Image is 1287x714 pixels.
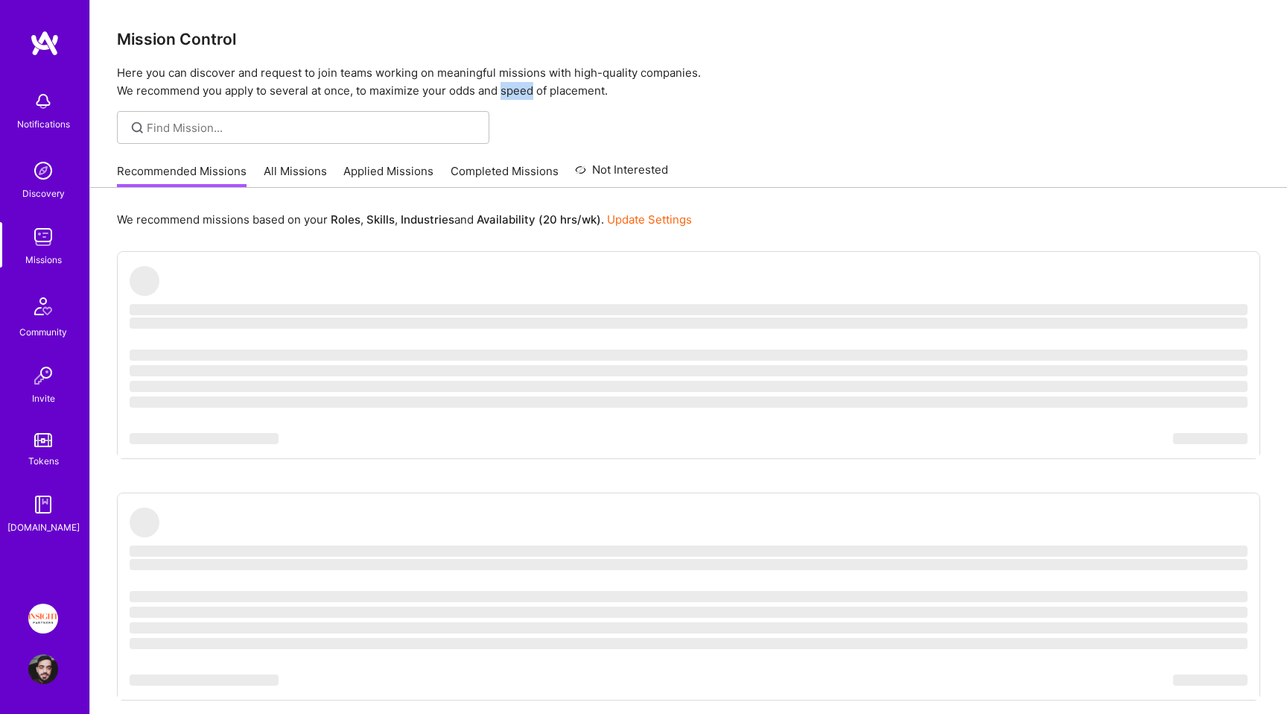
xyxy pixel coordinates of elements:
[17,116,70,132] div: Notifications
[343,163,433,188] a: Applied Missions
[34,433,52,447] img: tokens
[477,212,601,227] b: Availability (20 hrs/wk)
[30,30,60,57] img: logo
[607,212,692,227] a: Update Settings
[28,86,58,116] img: bell
[366,212,395,227] b: Skills
[451,163,559,188] a: Completed Missions
[28,156,58,186] img: discovery
[117,163,247,188] a: Recommended Missions
[28,361,58,391] img: Invite
[575,161,668,188] a: Not Interested
[22,186,65,201] div: Discovery
[117,64,1260,100] p: Here you can discover and request to join teams working on meaningful missions with high-quality ...
[401,212,454,227] b: Industries
[25,654,62,684] a: User Avatar
[28,604,58,634] img: Insight Partners: Data & AI - Sourcing
[28,222,58,252] img: teamwork
[25,288,61,324] img: Community
[32,391,55,406] div: Invite
[129,119,146,136] i: icon SearchGrey
[264,163,327,188] a: All Missions
[28,654,58,684] img: User Avatar
[28,453,59,469] div: Tokens
[147,120,478,136] input: Find Mission...
[19,324,67,340] div: Community
[28,490,58,519] img: guide book
[25,252,62,268] div: Missions
[117,212,692,227] p: We recommend missions based on your , , and .
[25,604,62,634] a: Insight Partners: Data & AI - Sourcing
[331,212,360,227] b: Roles
[117,30,1260,48] h3: Mission Control
[7,519,80,535] div: [DOMAIN_NAME]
